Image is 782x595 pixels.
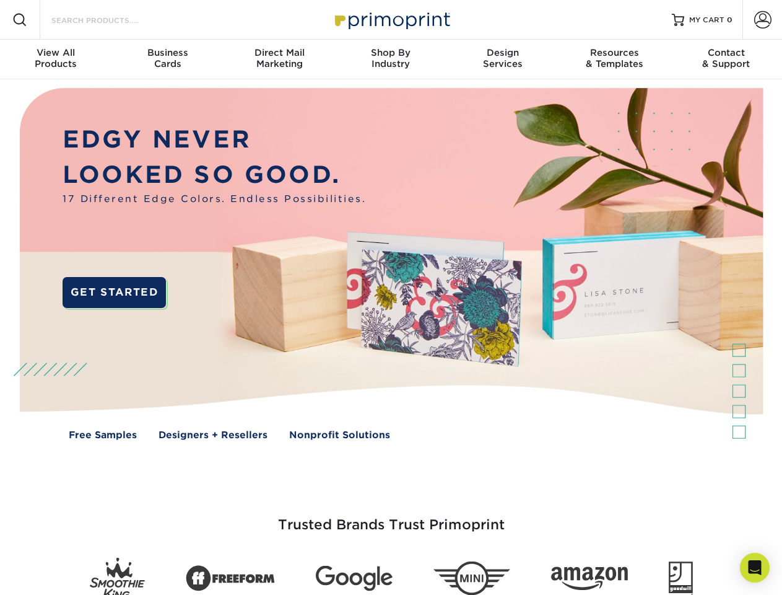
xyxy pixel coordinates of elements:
div: Marketing [224,47,335,69]
img: Primoprint [329,6,453,33]
span: MY CART [689,15,724,25]
p: LOOKED SO GOOD. [63,157,366,193]
input: SEARCH PRODUCTS..... [50,12,171,27]
div: & Templates [558,47,670,69]
span: Shop By [335,47,446,58]
span: 17 Different Edge Colors. Endless Possibilities. [63,192,366,206]
span: 0 [727,15,732,24]
a: Resources& Templates [558,40,670,79]
img: Google [316,566,393,591]
img: Amazon [551,567,628,591]
div: Services [447,47,558,69]
a: DesignServices [447,40,558,79]
span: Direct Mail [224,47,335,58]
iframe: Google Customer Reviews [3,557,105,591]
div: Industry [335,47,446,69]
div: Open Intercom Messenger [740,553,770,583]
a: Free Samples [69,428,137,443]
span: Business [111,47,223,58]
a: BusinessCards [111,40,223,79]
span: Contact [671,47,782,58]
a: Nonprofit Solutions [289,428,390,443]
span: Design [447,47,558,58]
a: Designers + Resellers [159,428,267,443]
a: GET STARTED [63,277,166,308]
h3: Trusted Brands Trust Primoprint [29,487,754,548]
a: Contact& Support [671,40,782,79]
a: Direct MailMarketing [224,40,335,79]
p: EDGY NEVER [63,122,366,157]
div: Cards [111,47,223,69]
a: Shop ByIndustry [335,40,446,79]
img: Goodwill [669,562,693,595]
div: & Support [671,47,782,69]
span: Resources [558,47,670,58]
